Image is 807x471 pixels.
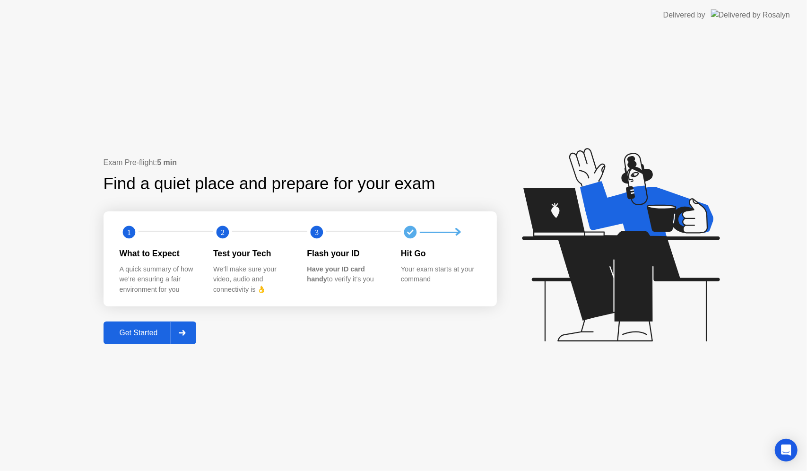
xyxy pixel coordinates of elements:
[157,158,177,166] b: 5 min
[401,247,480,260] div: Hit Go
[401,264,480,285] div: Your exam starts at your command
[120,247,199,260] div: What to Expect
[104,157,497,168] div: Exam Pre-flight:
[663,9,705,21] div: Delivered by
[307,264,386,285] div: to verify it’s you
[213,264,292,295] div: We’ll make sure your video, audio and connectivity is 👌
[213,247,292,260] div: Test your Tech
[314,228,318,237] text: 3
[711,9,790,20] img: Delivered by Rosalyn
[104,322,197,344] button: Get Started
[221,228,225,237] text: 2
[104,171,437,196] div: Find a quiet place and prepare for your exam
[127,228,130,237] text: 1
[120,264,199,295] div: A quick summary of how we’re ensuring a fair environment for you
[775,439,798,462] div: Open Intercom Messenger
[106,329,171,337] div: Get Started
[307,265,365,283] b: Have your ID card handy
[307,247,386,260] div: Flash your ID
